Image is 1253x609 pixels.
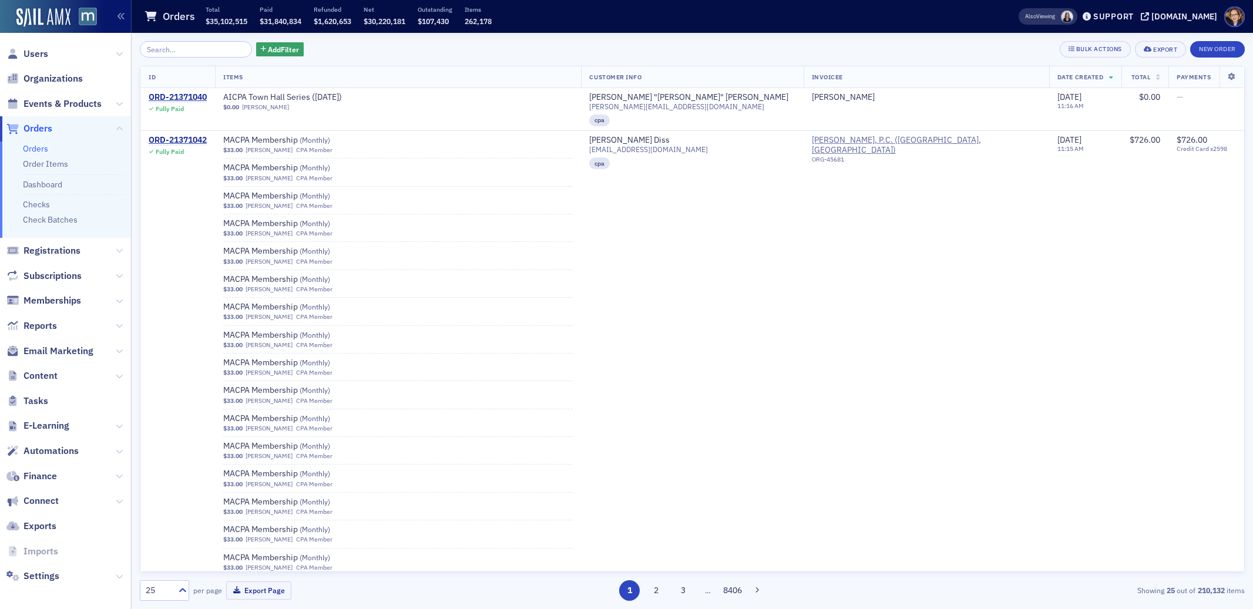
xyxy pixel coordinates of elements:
[1076,46,1122,52] div: Bulk Actions
[223,146,243,154] span: $33.00
[296,480,332,488] div: CPA Member
[722,580,743,601] button: 8406
[223,441,371,452] span: MACPA Membership
[246,258,293,265] a: [PERSON_NAME]
[223,174,243,182] span: $33.00
[223,92,371,103] a: AICPA Town Hall Series ([DATE])
[23,319,57,332] span: Reports
[646,580,667,601] button: 2
[246,397,293,405] a: [PERSON_NAME]
[206,5,247,14] p: Total
[79,8,97,26] img: SailAMX
[223,258,243,265] span: $33.00
[223,358,371,368] a: MACPA Membership (Monthly)
[1093,11,1134,22] div: Support
[589,115,610,126] div: cpa
[223,73,243,81] span: Items
[223,218,371,229] span: MACPA Membership
[1057,73,1103,81] span: Date Created
[246,480,293,488] a: [PERSON_NAME]
[149,73,156,81] span: ID
[6,345,93,358] a: Email Marketing
[1057,144,1084,153] time: 11:15 AM
[223,135,371,146] a: MACPA Membership (Monthly)
[70,8,97,28] a: View Homepage
[812,92,875,103] a: [PERSON_NAME]
[1025,12,1036,20] div: Also
[23,122,52,135] span: Orders
[296,285,332,293] div: CPA Member
[465,16,492,26] span: 262,178
[223,302,371,312] span: MACPA Membership
[589,102,764,111] span: [PERSON_NAME][EMAIL_ADDRESS][DOMAIN_NAME]
[6,470,57,483] a: Finance
[223,480,243,488] span: $33.00
[296,425,332,432] div: CPA Member
[223,469,371,479] span: MACPA Membership
[23,143,48,154] a: Orders
[23,345,93,358] span: Email Marketing
[23,294,81,307] span: Memberships
[226,581,291,600] button: Export Page
[242,103,289,111] a: [PERSON_NAME]
[296,202,332,210] div: CPA Member
[812,92,1041,103] span: Randy Bittinger
[223,92,371,103] span: AICPA Town Hall Series (10/23/2025)
[300,163,330,172] span: ( Monthly )
[300,330,330,339] span: ( Monthly )
[256,42,304,57] button: AddFilter
[6,494,59,507] a: Connect
[1131,73,1151,81] span: Total
[300,135,330,144] span: ( Monthly )
[296,369,332,376] div: CPA Member
[296,230,332,237] div: CPA Member
[193,585,222,595] label: per page
[223,218,371,229] a: MACPA Membership (Monthly)
[300,246,330,255] span: ( Monthly )
[812,156,1041,167] div: ORG-45681
[223,274,371,285] a: MACPA Membership (Monthly)
[149,135,207,146] a: ORD-21371042
[146,584,172,597] div: 25
[223,452,243,460] span: $33.00
[364,16,405,26] span: $30,220,181
[23,494,59,507] span: Connect
[1195,585,1227,595] strong: 210,132
[156,148,184,156] div: Fully Paid
[296,258,332,265] div: CPA Member
[1177,134,1207,145] span: $726.00
[589,92,788,103] div: [PERSON_NAME] "[PERSON_NAME]" [PERSON_NAME]
[1177,92,1183,102] span: —
[223,397,243,405] span: $33.00
[300,497,330,506] span: ( Monthly )
[1153,46,1177,53] div: Export
[246,536,293,543] a: [PERSON_NAME]
[223,302,371,312] a: MACPA Membership (Monthly)
[23,72,83,85] span: Organizations
[223,246,371,257] span: MACPA Membership
[885,585,1245,595] div: Showing out of items
[619,580,640,601] button: 1
[1190,41,1245,58] button: New Order
[1151,11,1217,22] div: [DOMAIN_NAME]
[23,419,69,432] span: E-Learning
[6,395,48,408] a: Tasks
[223,230,243,237] span: $33.00
[812,135,1041,156] span: Lanigan Ryan, P.C. (Gaithersburg, MD)
[1190,43,1245,53] a: New Order
[589,135,670,146] a: [PERSON_NAME] Diss
[300,274,330,284] span: ( Monthly )
[223,202,243,210] span: $33.00
[23,520,56,533] span: Exports
[300,441,330,450] span: ( Monthly )
[314,5,351,14] p: Refunded
[589,157,610,169] div: cpa
[296,341,332,349] div: CPA Member
[6,244,80,257] a: Registrations
[1057,92,1081,102] span: [DATE]
[1139,92,1160,102] span: $0.00
[418,5,452,14] p: Outstanding
[223,413,371,424] span: MACPA Membership
[223,497,371,507] a: MACPA Membership (Monthly)
[296,564,332,571] div: CPA Member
